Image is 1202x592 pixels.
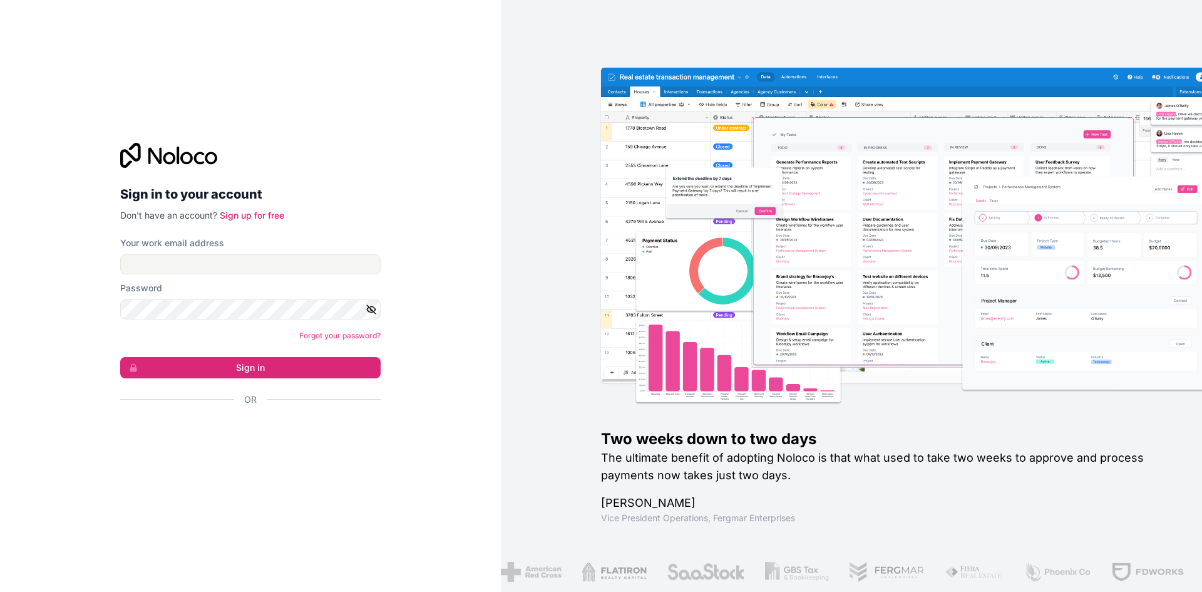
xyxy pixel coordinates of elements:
[120,357,381,378] button: Sign in
[220,210,284,221] a: Sign up for free
[1024,562,1091,582] img: /assets/phoenix-BREaitsQ.png
[244,393,257,406] span: Or
[601,512,1162,524] h1: Vice President Operations , Fergmar Enterprises
[114,420,377,447] iframe: Sign in with Google Button
[120,183,381,205] h2: Sign in to your account
[1111,562,1184,582] img: /assets/fdworks-Bi04fVtw.png
[945,562,1004,582] img: /assets/fiera-fwj2N5v4.png
[120,254,381,274] input: Email address
[666,562,745,582] img: /assets/saastock-C6Zbiodz.png
[120,282,162,294] label: Password
[299,331,381,340] a: Forgot your password?
[582,562,647,582] img: /assets/flatiron-C8eUkumj.png
[765,562,829,582] img: /assets/gbstax-C-GtDUiK.png
[120,299,381,319] input: Password
[120,210,217,221] span: Don't have an account?
[120,237,224,249] label: Your work email address
[601,449,1162,484] h2: The ultimate benefit of adopting Noloco is that what used to take two weeks to approve and proces...
[601,429,1162,449] h1: Two weeks down to two days
[848,562,925,582] img: /assets/fergmar-CudnrXN5.png
[601,494,1162,512] h1: [PERSON_NAME]
[501,562,562,582] img: /assets/american-red-cross-BAupjrZR.png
